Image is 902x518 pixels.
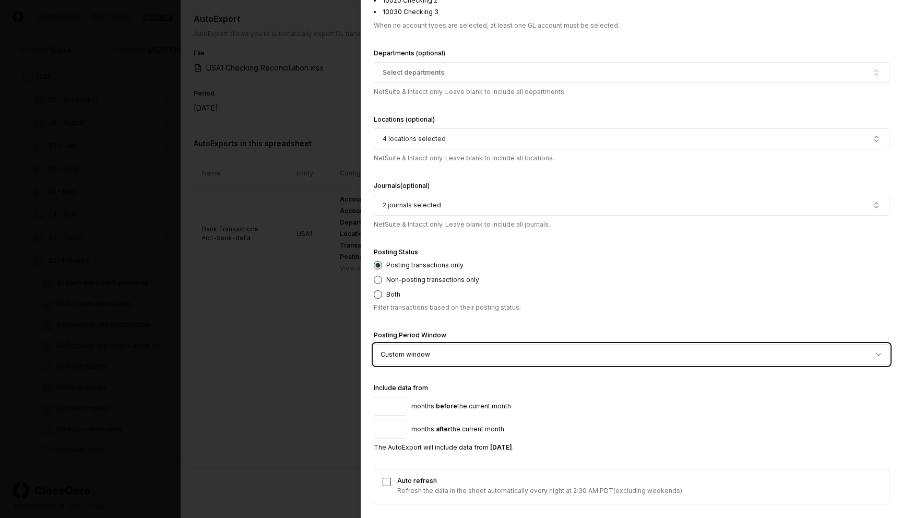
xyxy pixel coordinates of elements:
label: Include data from [374,384,428,392]
li: 10030 Checking 3 [374,7,889,17]
label: Posting transactions only [386,262,464,268]
span: before [436,402,457,410]
label: Posting Status [374,248,418,256]
p: NetSuite & Intacct only. Leave blank to include all departments. [374,87,889,97]
label: Departments (optional) [374,49,445,57]
p: When no account types are selected, at least one GL account must be selected. [374,21,889,30]
p: Refresh the data in the sheet automatically every night at 2:30 AM PDT (excluding weekends). [397,486,684,496]
label: months the current month [411,403,511,409]
p: Filter transactions based on their posting status. [374,303,889,312]
label: months the current month [411,426,504,432]
span: 4 locations selected [383,134,446,144]
div: The AutoExport will include data from . [374,443,889,452]
p: NetSuite & Intacct only. Leave blank to include all locations. [374,154,889,163]
label: Journals (optional) [374,182,430,190]
span: Select departments [383,68,444,77]
label: Posting Period Window [374,331,446,339]
span: after [436,425,450,433]
label: Non-posting transactions only [386,277,479,283]
label: Both [386,291,400,298]
label: Locations (optional) [374,115,435,123]
p: NetSuite & Intacct only. Leave blank to include all journals . [374,220,889,229]
span: [DATE] [490,443,512,451]
span: 2 journals selected [383,201,441,210]
label: Auto refresh [397,478,684,484]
